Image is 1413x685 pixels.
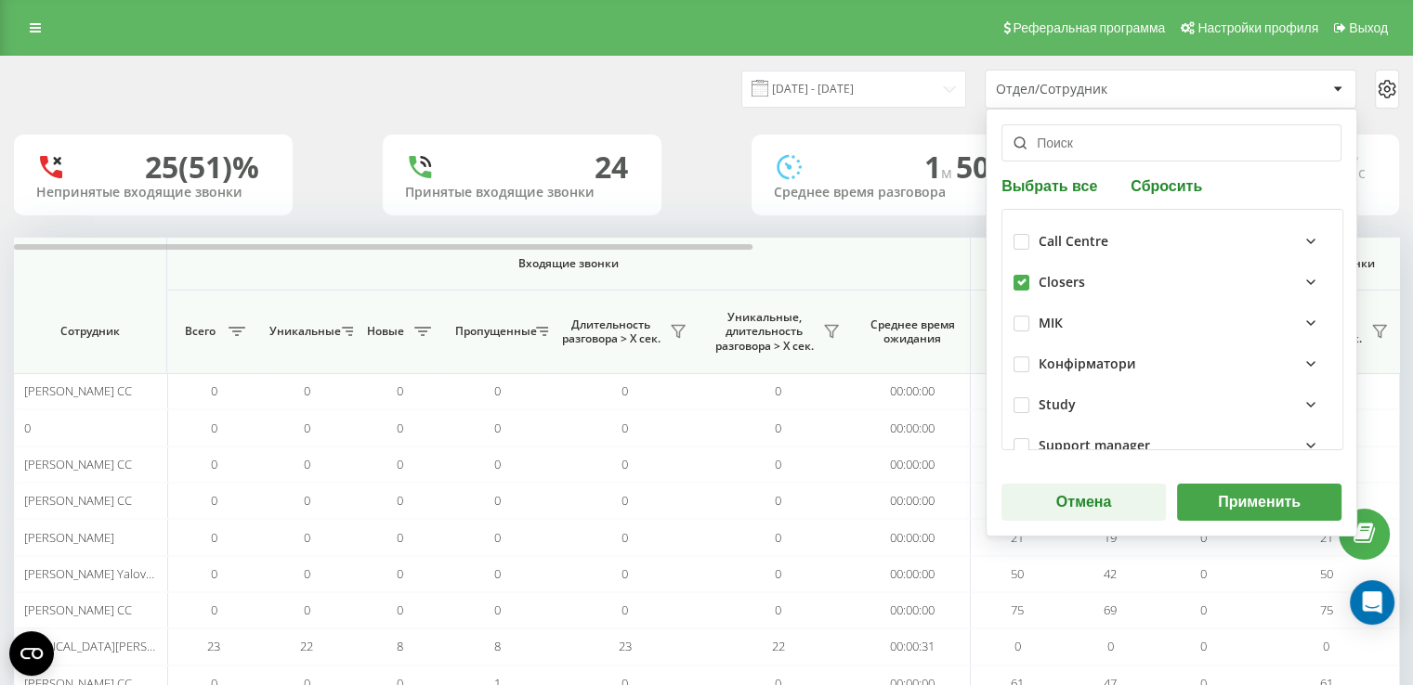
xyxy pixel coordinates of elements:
span: c [1358,162,1366,183]
span: Всего [980,324,1027,339]
span: 0 [1200,601,1207,618]
div: Среднее время разговора [774,185,1008,200]
span: 0 [397,420,403,436]
span: 0 [775,565,781,582]
span: Уникальные [269,324,336,339]
input: Поиск [1001,124,1341,162]
div: Study [1039,397,1076,413]
span: 0 [494,492,501,509]
span: 0 [775,492,781,509]
span: 21 [1011,529,1024,546]
span: 0 [211,420,217,436]
span: 0 [211,529,217,546]
span: 23 [619,638,632,654]
div: Support manager [1039,438,1150,454]
span: 8 [397,638,403,654]
span: 0 [304,456,310,472]
span: Длительность разговора > Х сек. [557,317,664,346]
td: 00:00:00 [855,373,971,409]
span: [PERSON_NAME] Yalovenko CC [24,565,190,582]
div: 24 [595,149,628,185]
span: 0 [397,456,403,472]
span: Входящие звонки [216,256,922,271]
span: 0 [1200,529,1207,546]
span: Уникальные, длительность разговора > Х сек. [711,310,818,354]
div: Open Intercom Messenger [1350,580,1394,625]
span: [MEDICAL_DATA][PERSON_NAME] CC [24,638,223,654]
span: 0 [775,601,781,618]
span: Среднее время ожидания [869,317,956,346]
span: 0 [397,492,403,509]
span: 0 [397,382,403,399]
span: [PERSON_NAME] CC [24,492,132,509]
span: Реферальная программа [1013,20,1165,35]
button: Сбросить [1125,176,1208,194]
span: 0 [304,420,310,436]
span: Пропущенные [455,324,530,339]
span: 50 [956,147,997,187]
span: 0 [621,565,628,582]
span: 0 [211,492,217,509]
span: 22 [772,638,785,654]
button: Выбрать все [1001,176,1103,194]
span: 0 [397,565,403,582]
span: 0 [494,382,501,399]
span: Новые [362,324,409,339]
span: 0 [494,601,501,618]
span: [PERSON_NAME] CC [24,456,132,472]
span: 42 [1104,565,1117,582]
span: 0 [211,456,217,472]
button: Применить [1177,484,1341,521]
span: 0 [397,529,403,546]
span: 22 [300,638,313,654]
td: 00:00:31 [855,628,971,665]
span: 0 [1107,638,1114,654]
span: 0 [621,492,628,509]
td: 00:00:00 [855,556,971,592]
span: 0 [621,529,628,546]
span: 0 [24,420,31,436]
span: 0 [621,420,628,436]
button: Open CMP widget [9,631,54,676]
div: Closers [1039,275,1085,291]
span: 0 [211,382,217,399]
div: Конфірматори [1039,356,1136,372]
div: 25 (51)% [145,149,259,185]
div: Call Centre [1039,234,1108,250]
span: 0 [494,565,501,582]
span: 0 [1323,638,1329,654]
span: 0 [775,420,781,436]
span: 0 [494,456,501,472]
td: 00:00:00 [855,483,971,519]
td: 00:00:00 [855,446,971,483]
span: 50 [1320,565,1333,582]
div: Непринятые входящие звонки [36,185,270,200]
span: 0 [621,456,628,472]
span: 0 [397,601,403,618]
span: 0 [1200,638,1207,654]
span: Выход [1349,20,1388,35]
span: 50 [1011,565,1024,582]
span: 0 [304,565,310,582]
span: 0 [494,529,501,546]
span: 0 [775,382,781,399]
span: 21 [1320,529,1333,546]
span: 0 [304,382,310,399]
span: 0 [211,565,217,582]
span: Сотрудник [30,324,150,339]
span: 0 [304,529,310,546]
span: 0 [1200,565,1207,582]
span: 1 [924,147,956,187]
span: Настройки профиля [1197,20,1318,35]
span: [PERSON_NAME] CC [24,382,132,399]
span: 23 [207,638,220,654]
span: 0 [621,601,628,618]
span: 0 [1014,638,1021,654]
span: 0 [304,601,310,618]
td: 00:00:00 [855,592,971,628]
span: 0 [775,456,781,472]
span: 69 [1104,601,1117,618]
div: Принятые входящие звонки [405,185,639,200]
span: 0 [775,529,781,546]
span: [PERSON_NAME] [24,529,114,546]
